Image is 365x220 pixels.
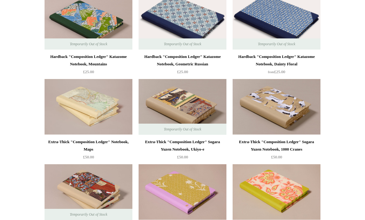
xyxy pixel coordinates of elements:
a: Hardback "Composition Ledger" Katazome Notebook, Mountains £25.00 [45,53,132,78]
div: Extra-Thick "Composition Ledger" Sogara Yuzen Notebook, 1000 Cranes [234,138,319,153]
span: £50.00 [271,155,282,159]
a: Extra-Thick "Composition Ledger" Sogara Yuzen Notebook, 1000 Cranes £50.00 [233,138,320,164]
a: Extra-Thick "Composition Ledger" Sogara Yuzen Notebook, 1000 Cranes Extra-Thick "Composition Ledg... [233,79,320,135]
img: Extra-Thick "Composition Ledger" Notebook, Maps [45,79,132,135]
img: Extra-Thick "Composition Ledger" Sogara Yuzen Notebook, Ukiyo-e [139,79,226,135]
a: Extra-Thick "Composition Ledger" Sogara Yuzen Notebook, Ukiyo-e Extra-Thick "Composition Ledger" ... [139,79,226,135]
span: Temporarily Out of Stock [251,38,301,50]
span: Temporarily Out of Stock [157,38,207,50]
span: from [268,70,274,74]
div: Hardback "Composition Ledger" Katazome Notebook, Geometric Russian [140,53,225,68]
a: Hardback "Composition Ledger" Katazome Notebook, Dainty Floral from£25.00 [233,53,320,78]
a: Hardback "Composition Ledger" Katazome Notebook, Geometric Russian £25.00 [139,53,226,78]
a: Extra-Thick "Composition Ledger" Sogara Yuzen Notebook, Interiors Extra-Thick "Composition Ledger... [45,164,132,220]
span: £25.00 [268,69,285,74]
img: Extra-Thick "Composition Ledger" Wallpaper Collection Notebook, Tropical Paisley [233,164,320,220]
img: Extra-Thick "Composition Ledger" Sogara Yuzen Notebook, 1000 Cranes [233,79,320,135]
span: £25.00 [83,69,94,74]
a: Extra-Thick "Composition Ledger" Notebook, Maps £50.00 [45,138,132,164]
a: Extra-Thick "Composition Ledger" Sogara Yuzen Notebook, Ukiyo-e £50.00 [139,138,226,164]
div: Hardback "Composition Ledger" Katazome Notebook, Dainty Floral [234,53,319,68]
div: Extra-Thick "Composition Ledger" Sogara Yuzen Notebook, Ukiyo-e [140,138,225,153]
a: Extra-Thick "Composition Ledger" Notebook, Maps Extra-Thick "Composition Ledger" Notebook, Maps [45,79,132,135]
span: £50.00 [83,155,94,159]
span: £50.00 [177,155,188,159]
span: Temporarily Out of Stock [157,124,207,135]
span: Temporarily Out of Stock [63,209,113,220]
img: Extra-Thick "Composition Ledger" Wallpaper Collection Notebook, Chartreuse Floral [139,164,226,220]
span: £25.00 [177,69,188,74]
a: Extra-Thick "Composition Ledger" Wallpaper Collection Notebook, Chartreuse Floral Extra-Thick "Co... [139,164,226,220]
div: Extra-Thick "Composition Ledger" Notebook, Maps [46,138,131,153]
span: Temporarily Out of Stock [63,38,113,50]
a: Extra-Thick "Composition Ledger" Wallpaper Collection Notebook, Tropical Paisley Extra-Thick "Com... [233,164,320,220]
img: Extra-Thick "Composition Ledger" Sogara Yuzen Notebook, Interiors [45,164,132,220]
div: Hardback "Composition Ledger" Katazome Notebook, Mountains [46,53,131,68]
